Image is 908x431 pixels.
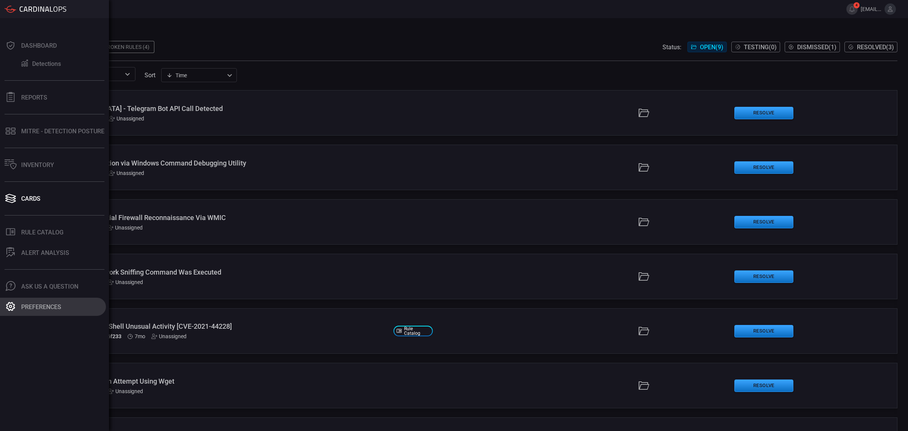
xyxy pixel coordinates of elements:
[854,2,860,8] span: 4
[166,72,225,79] div: Time
[734,325,793,337] button: Resolve
[21,195,40,202] div: Cards
[857,44,894,51] span: Resolved ( 3 )
[56,214,387,222] div: Windows - Potential Firewall Reconnaissance Via WMIC
[844,42,897,52] button: Resolved(3)
[21,94,47,101] div: Reports
[744,44,777,51] span: Testing ( 0 )
[687,42,727,52] button: Open(9)
[861,6,882,12] span: [EMAIL_ADDRESS][DOMAIN_NAME]
[734,270,793,283] button: Resolve
[32,60,61,67] div: Detections
[404,326,430,336] span: Rule Catalog
[56,322,387,330] div: Cisco ASA - Log4Shell Unusual Activity [CVE-2021-44228]
[21,161,54,169] div: Inventory
[108,388,143,394] div: Unassigned
[107,225,143,231] div: Unassigned
[100,333,121,340] h5: ID: 6f233
[734,216,793,228] button: Resolve
[734,379,793,392] button: Resolve
[56,105,387,112] div: Palo Alto - Telegram Bot API Call Detected
[734,161,793,174] button: Resolve
[846,3,858,15] button: 4
[108,279,143,285] div: Unassigned
[785,42,840,52] button: Dismissed(1)
[99,41,154,53] div: Broken Rules (4)
[700,44,723,51] span: Open ( 9 )
[109,116,144,122] div: Unassigned
[21,42,57,49] div: Dashboard
[734,107,793,119] button: Resolve
[21,128,104,135] div: MITRE - Detection Posture
[56,159,387,167] div: Windows - Execution via Windows Command Debugging Utility
[21,303,61,311] div: Preferences
[56,377,387,385] div: Linux - Exfiltration Attempt Using Wget
[109,170,144,176] div: Unassigned
[21,283,78,290] div: Ask Us A Question
[731,42,780,52] button: Testing(0)
[151,333,187,339] div: Unassigned
[135,333,145,339] span: Feb 05, 2025 10:40 PM
[145,72,155,79] label: sort
[122,69,133,80] button: Open
[21,229,64,236] div: Rule Catalog
[797,44,836,51] span: Dismissed ( 1 )
[56,268,387,276] div: Cisco ASA - Network Sniffing Command Was Executed
[21,249,69,256] div: ALERT ANALYSIS
[662,44,681,51] span: Status:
